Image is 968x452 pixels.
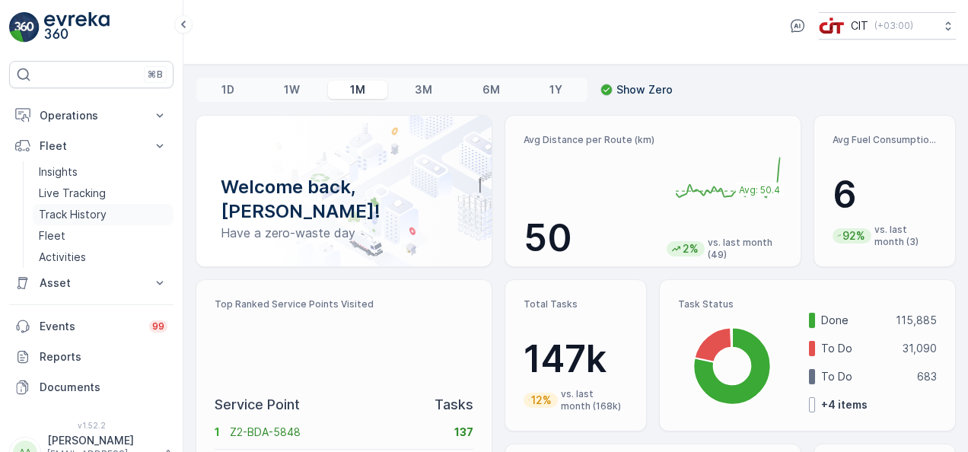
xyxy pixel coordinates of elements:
[148,68,163,81] p: ⌘B
[221,175,467,224] p: Welcome back, [PERSON_NAME]!
[230,425,444,440] p: Z2-BDA-5848
[874,224,937,248] p: vs. last month (3)
[33,247,174,268] a: Activities
[821,369,907,384] p: To Do
[9,100,174,131] button: Operations
[681,241,700,256] p: 2%
[708,237,788,261] p: vs. last month (49)
[819,12,956,40] button: CIT(+03:00)
[9,421,174,430] span: v 1.52.2
[896,313,937,328] p: 115,885
[821,397,868,412] p: + 4 items
[215,394,300,415] p: Service Point
[39,186,106,201] p: Live Tracking
[435,394,473,415] p: Tasks
[350,82,365,97] p: 1M
[561,388,628,412] p: vs. last month (168k)
[9,12,40,43] img: logo
[33,225,174,247] a: Fleet
[819,18,845,34] img: cit-logo_pOk6rL0.png
[152,320,165,333] p: 99
[221,82,234,97] p: 1D
[549,82,562,97] p: 1Y
[454,425,473,440] p: 137
[874,20,913,32] p: ( +03:00 )
[9,311,174,342] a: Events99
[40,349,167,364] p: Reports
[39,207,107,222] p: Track History
[833,172,937,218] p: 6
[40,108,143,123] p: Operations
[841,228,867,244] p: 92%
[39,164,78,180] p: Insights
[482,82,500,97] p: 6M
[9,342,174,372] a: Reports
[524,336,628,382] p: 147k
[40,380,167,395] p: Documents
[33,183,174,204] a: Live Tracking
[9,372,174,403] a: Documents
[524,134,654,146] p: Avg Distance per Route (km)
[415,82,432,97] p: 3M
[284,82,300,97] p: 1W
[9,131,174,161] button: Fleet
[39,250,86,265] p: Activities
[851,18,868,33] p: CIT
[833,134,937,146] p: Avg Fuel Consumption per Route (lt)
[40,319,140,334] p: Events
[821,341,893,356] p: To Do
[530,393,553,408] p: 12%
[33,161,174,183] a: Insights
[678,298,937,310] p: Task Status
[903,341,937,356] p: 31,090
[821,313,886,328] p: Done
[917,369,937,384] p: 683
[221,224,467,242] p: Have a zero-waste day
[524,298,628,310] p: Total Tasks
[40,138,143,154] p: Fleet
[616,82,673,97] p: Show Zero
[44,12,110,43] img: logo_light-DOdMpM7g.png
[39,228,65,244] p: Fleet
[33,204,174,225] a: Track History
[524,215,654,261] p: 50
[215,298,473,310] p: Top Ranked Service Points Visited
[40,275,143,291] p: Asset
[47,433,157,448] p: [PERSON_NAME]
[9,268,174,298] button: Asset
[215,425,220,440] p: 1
